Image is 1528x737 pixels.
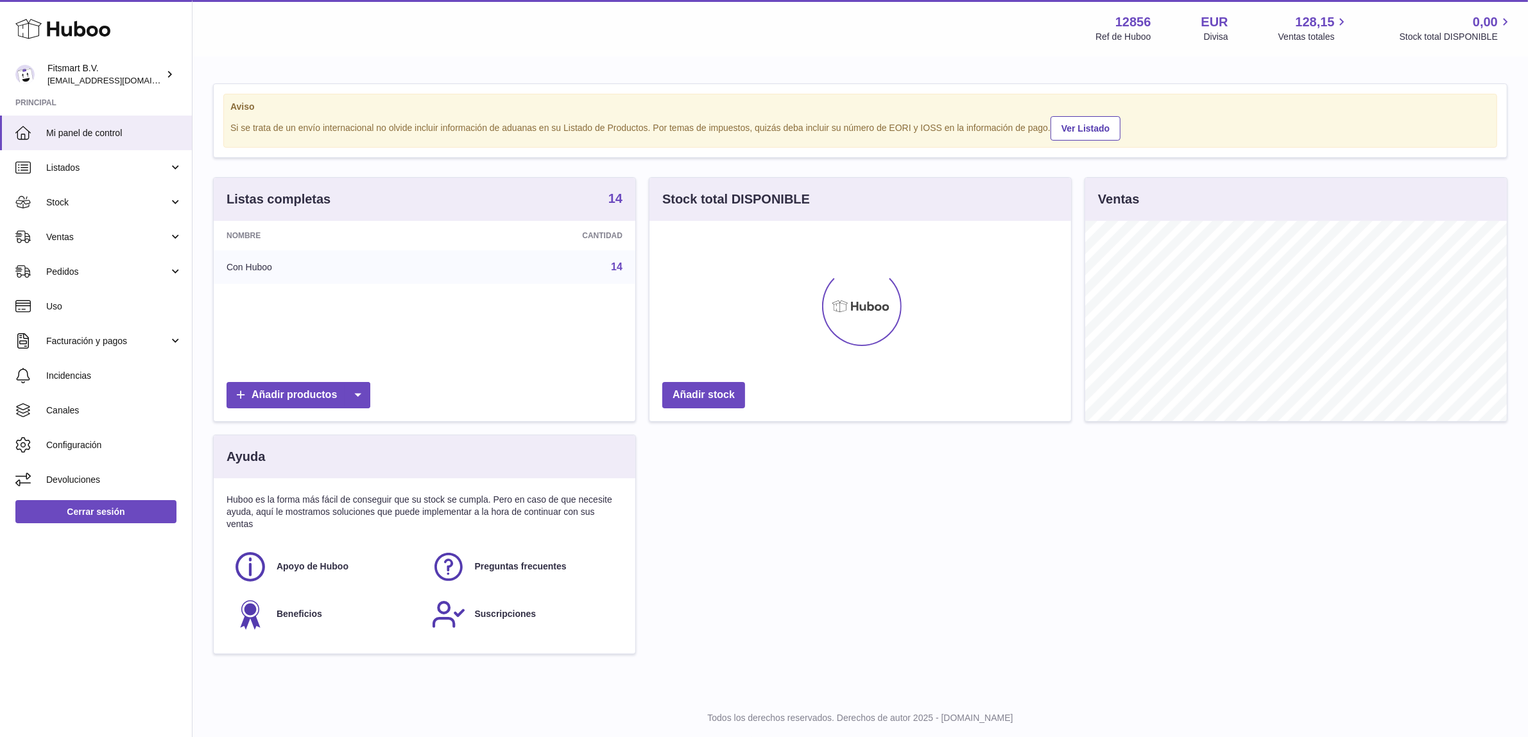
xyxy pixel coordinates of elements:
a: Preguntas frecuentes [431,550,617,584]
a: Beneficios [233,597,418,632]
span: Facturación y pagos [46,335,169,347]
span: Ventas [46,231,169,243]
p: Todos los derechos reservados. Derechos de autor 2025 - [DOMAIN_NAME] [203,712,1518,724]
h3: Ventas [1098,191,1139,208]
h3: Listas completas [227,191,330,208]
span: Suscripciones [475,608,537,620]
div: Si se trata de un envío internacional no olvide incluir información de aduanas en su Listado de P... [230,114,1490,141]
span: 128,15 [1296,13,1335,31]
span: Uso [46,300,182,313]
a: Añadir stock [662,382,745,408]
span: [EMAIL_ADDRESS][DOMAIN_NAME] [47,75,189,85]
strong: EUR [1201,13,1228,31]
p: Huboo es la forma más fácil de conseguir que su stock se cumpla. Pero en caso de que necesite ayu... [227,494,622,530]
a: 14 [611,261,622,272]
th: Nombre [214,221,433,250]
strong: 12856 [1115,13,1151,31]
span: Ventas totales [1278,31,1350,43]
img: internalAdmin-12856@internal.huboo.com [15,65,35,84]
div: Divisa [1204,31,1228,43]
td: Con Huboo [214,250,433,284]
a: Apoyo de Huboo [233,550,418,584]
span: Pedidos [46,266,169,278]
span: Devoluciones [46,474,182,486]
a: 14 [608,192,622,207]
span: Configuración [46,439,182,451]
span: Mi panel de control [46,127,182,139]
a: 128,15 Ventas totales [1278,13,1350,43]
th: Cantidad [433,221,635,250]
strong: 14 [608,192,622,205]
span: Incidencias [46,370,182,382]
span: Stock [46,196,169,209]
span: Listados [46,162,169,174]
h3: Ayuda [227,448,265,465]
span: Stock total DISPONIBLE [1400,31,1513,43]
span: Canales [46,404,182,417]
a: Suscripciones [431,597,617,632]
a: Ver Listado [1051,116,1120,141]
a: Cerrar sesión [15,500,176,523]
span: Beneficios [277,608,322,620]
a: Añadir productos [227,382,370,408]
span: Apoyo de Huboo [277,560,348,573]
span: 0,00 [1473,13,1498,31]
span: Preguntas frecuentes [475,560,567,573]
div: Ref de Huboo [1095,31,1151,43]
a: 0,00 Stock total DISPONIBLE [1400,13,1513,43]
h3: Stock total DISPONIBLE [662,191,810,208]
strong: Aviso [230,101,1490,113]
div: Fitsmart B.V. [47,62,163,87]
